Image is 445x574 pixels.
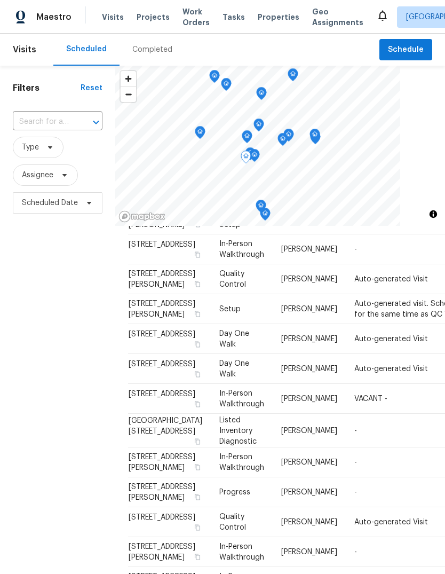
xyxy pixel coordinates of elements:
span: Geo Assignments [312,6,363,28]
div: Map marker [256,200,266,216]
span: [PERSON_NAME] [281,365,337,373]
div: Map marker [256,87,267,104]
div: Map marker [283,129,294,145]
div: Map marker [309,129,320,145]
span: - [354,548,357,556]
span: [PERSON_NAME] [281,305,337,313]
span: Maestro [36,12,71,22]
span: [PERSON_NAME] [281,489,337,496]
span: - [354,427,357,434]
button: Copy Address [193,462,202,472]
button: Zoom out [121,87,136,102]
span: [PERSON_NAME] [281,395,337,403]
div: Map marker [242,130,252,147]
span: Auto-generated Visit [354,518,428,526]
button: Copy Address [193,250,202,260]
a: Mapbox homepage [118,210,165,223]
button: Copy Address [193,219,202,229]
span: Work Orders [182,6,210,28]
span: Visits [102,12,124,22]
button: Copy Address [193,279,202,289]
button: Toggle attribution [427,208,440,221]
span: [STREET_ADDRESS][PERSON_NAME] [129,453,195,471]
span: [STREET_ADDRESS] [129,514,195,521]
span: [PERSON_NAME] [281,548,337,556]
span: Auto-generated Visit [354,365,428,373]
span: In-Person Walkthrough [219,453,264,471]
span: VACANT - [354,395,387,403]
input: Search for an address... [13,114,73,130]
span: Properties [258,12,299,22]
span: Day One Walk [219,330,249,348]
div: Scheduled [66,44,107,54]
span: Camera Setup [219,210,247,229]
span: [STREET_ADDRESS] [129,241,195,248]
div: Map marker [241,151,251,167]
span: Assignee [22,170,53,180]
button: Copy Address [193,369,202,379]
span: [GEOGRAPHIC_DATA][STREET_ADDRESS] [129,416,202,435]
span: Quality Control [219,513,246,531]
div: Map marker [253,119,264,135]
span: [STREET_ADDRESS] [129,390,195,398]
button: Zoom in [121,71,136,87]
div: Map marker [195,126,205,143]
button: Open [89,115,104,130]
span: Setup [219,305,241,313]
span: Schedule [388,43,424,57]
span: - [354,459,357,466]
span: Quality Control [219,270,246,288]
div: Map marker [277,133,288,150]
div: Completed [132,44,172,55]
span: - [354,246,357,253]
h1: Filters [13,83,81,93]
button: Copy Address [193,523,202,532]
span: [STREET_ADDRESS][PERSON_NAME] [129,210,195,229]
span: Listed Inventory Diagnostic [219,416,257,445]
span: [PERSON_NAME] [281,518,337,526]
span: Auto-generated Visit [354,335,428,343]
div: Map marker [221,78,232,95]
button: Copy Address [193,340,202,349]
canvas: Map [115,66,400,226]
button: Schedule [379,39,432,61]
span: Toggle attribution [430,208,436,220]
button: Copy Address [193,552,202,562]
span: [PERSON_NAME] [281,335,337,343]
span: Progress [219,489,250,496]
span: - [354,489,357,496]
button: Copy Address [193,492,202,502]
span: Day One Walk [219,360,249,378]
span: [PERSON_NAME] [281,427,337,434]
span: [STREET_ADDRESS] [129,360,195,368]
button: Copy Address [193,309,202,319]
div: Reset [81,83,102,93]
span: [PERSON_NAME] [281,459,337,466]
div: Map marker [245,147,256,164]
span: Auto-generated Visit [354,276,428,283]
span: [STREET_ADDRESS][PERSON_NAME] [129,543,195,561]
span: [STREET_ADDRESS][PERSON_NAME] [129,483,195,501]
span: Tasks [222,13,245,21]
span: Visits [13,38,36,61]
span: [STREET_ADDRESS][PERSON_NAME] [129,300,195,318]
button: Copy Address [193,436,202,446]
span: [STREET_ADDRESS][PERSON_NAME] [129,270,195,288]
div: Map marker [209,70,220,87]
span: Scheduled Date [22,198,78,208]
span: [STREET_ADDRESS] [129,331,195,338]
span: In-Person Walkthrough [219,390,264,408]
span: In-Person Walkthrough [219,240,264,258]
span: [PERSON_NAME] [281,276,337,283]
div: Map marker [288,68,298,85]
span: Projects [137,12,170,22]
span: Type [22,142,39,153]
button: Copy Address [193,399,202,409]
div: Map marker [249,149,260,166]
span: [PERSON_NAME] [281,246,337,253]
span: In-Person Walkthrough [219,543,264,561]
